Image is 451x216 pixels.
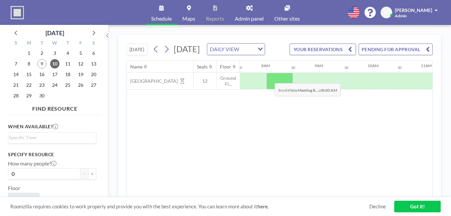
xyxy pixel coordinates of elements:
span: Admin panel [235,16,264,21]
div: 30 [291,65,295,70]
div: Search for option [207,44,265,55]
span: Tuesday, September 2, 2025 [37,49,46,58]
span: Friday, September 19, 2025 [76,70,85,79]
button: + [88,168,96,179]
button: [DATE] [127,44,147,55]
b: Vista Meeting R... [288,88,318,93]
h3: Specify resource [8,152,96,158]
span: Tuesday, September 16, 2025 [37,70,46,79]
div: Floor [220,64,231,70]
span: Monday, September 29, 2025 [24,91,34,100]
span: Tuesday, September 23, 2025 [37,80,46,90]
span: Other sites [274,16,300,21]
span: Tuesday, September 9, 2025 [37,59,46,68]
div: [DATE] [45,28,64,38]
div: Seats [197,64,208,70]
span: Reports [206,16,224,21]
span: Wednesday, September 10, 2025 [50,59,59,68]
input: Search for option [9,134,92,141]
img: organization-logo [11,6,24,19]
b: 8:00 AM [322,88,337,93]
span: Monday, September 8, 2025 [24,59,34,68]
span: Sunday, September 28, 2025 [11,91,21,100]
span: Thursday, September 4, 2025 [63,49,72,58]
label: How many people? [8,160,56,167]
div: Name [130,64,142,70]
div: 30 [238,65,242,70]
div: F [74,39,87,48]
span: Saturday, September 6, 2025 [89,49,98,58]
span: Monday, September 15, 2025 [24,70,34,79]
span: Sunday, September 7, 2025 [11,59,21,68]
span: Friday, September 26, 2025 [76,80,85,90]
div: S [10,39,23,48]
input: Search for option [241,45,254,54]
span: Wednesday, September 24, 2025 [50,80,59,90]
span: Sunday, September 21, 2025 [11,80,21,90]
span: Maps [182,16,195,21]
span: Thursday, September 25, 2025 [63,80,72,90]
div: 9AM [315,63,323,68]
div: 11AM [421,63,432,68]
span: [DATE] [174,44,200,54]
span: Friday, September 5, 2025 [76,49,85,58]
div: 10AM [368,63,379,68]
span: Schedule [151,16,172,21]
div: M [23,39,36,48]
span: Thursday, September 11, 2025 [63,59,72,68]
span: Roomzilla requires cookies to work properly and provide you with the best experience. You can lea... [10,203,369,210]
span: Monday, September 22, 2025 [24,80,34,90]
span: Wednesday, September 3, 2025 [50,49,59,58]
span: Admin [395,13,407,18]
div: 30 [344,65,348,70]
span: [GEOGRAPHIC_DATA] [127,78,178,84]
span: 12 [194,78,216,84]
button: PENDING FOR APPROVAL [359,44,433,55]
span: Ground Fl... [11,195,37,202]
span: Thursday, September 18, 2025 [63,70,72,79]
span: [PERSON_NAME] [395,7,432,13]
label: Floor [8,185,20,191]
span: Ground Fl... [217,75,240,87]
div: W [48,39,61,48]
span: Sunday, September 14, 2025 [11,70,21,79]
span: Book at [275,83,341,96]
div: 8AM [261,63,270,68]
span: Tuesday, September 30, 2025 [37,91,46,100]
span: Friday, September 12, 2025 [76,59,85,68]
span: SC [384,10,389,16]
h4: FIND RESOURCE [8,103,102,112]
a: Got it! [394,201,441,212]
div: T [61,39,74,48]
div: T [36,39,48,48]
a: here. [257,203,269,209]
a: Decline [369,203,386,210]
button: - [80,168,88,179]
span: Monday, September 1, 2025 [24,49,34,58]
span: Saturday, September 20, 2025 [89,70,98,79]
span: Saturday, September 27, 2025 [89,80,98,90]
div: 30 [398,65,402,70]
span: DAILY VIEW [209,45,240,54]
div: Search for option [8,133,96,143]
span: Wednesday, September 17, 2025 [50,70,59,79]
button: YOUR RESERVATIONS [290,44,356,55]
div: S [87,39,100,48]
span: Saturday, September 13, 2025 [89,59,98,68]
